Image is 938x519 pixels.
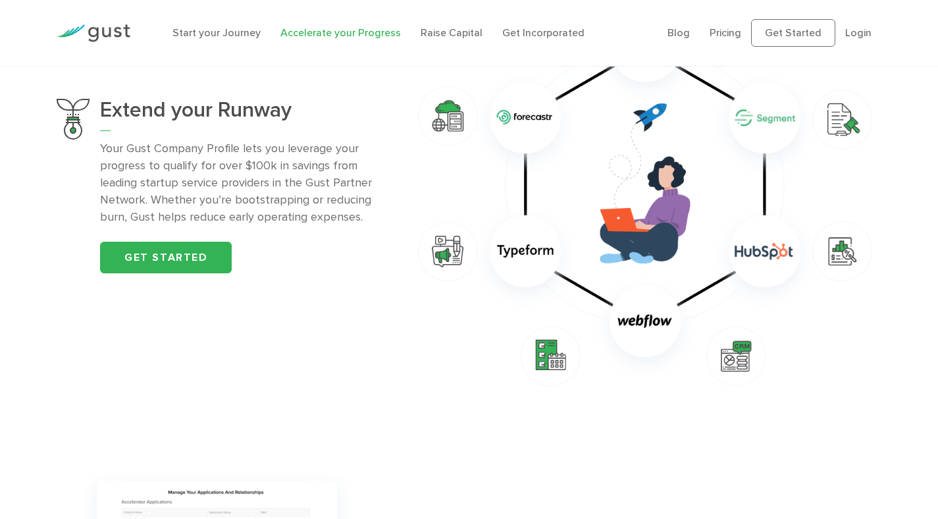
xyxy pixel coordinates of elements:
a: Raise Capital [421,26,482,39]
a: Accelerate your Progress [280,26,401,39]
a: Start your Journey [172,26,261,39]
h3: Extend your Runway [100,99,388,131]
a: Pricing [710,26,741,39]
a: Get Incorporated [502,26,585,39]
a: Get Started [751,19,835,47]
img: Extend Your Runway [57,99,90,140]
p: Your Gust Company Profile lets you leverage your progress to qualify for over $100k in savings fr... [100,140,388,226]
a: Blog [667,26,690,39]
img: Gust Logo [57,24,130,42]
a: Login [845,26,872,39]
a: Get started [100,242,232,273]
